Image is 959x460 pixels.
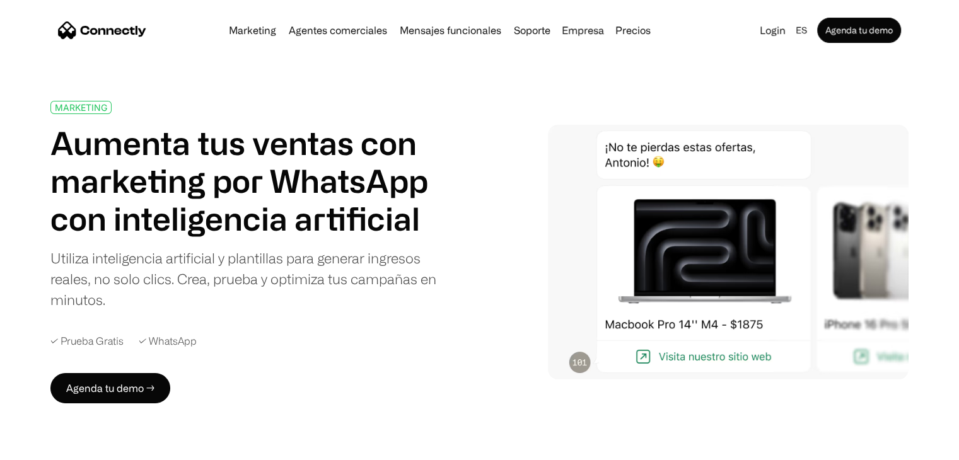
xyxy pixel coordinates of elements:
ul: Language list [25,438,76,456]
div: ✓ WhatsApp [139,335,197,347]
div: es [791,21,815,39]
div: Empresa [558,21,608,39]
div: Empresa [562,21,604,39]
a: home [58,21,146,40]
a: Agenda tu demo → [50,373,170,403]
div: es [796,21,807,39]
a: Precios [610,25,656,35]
div: MARKETING [55,103,107,112]
a: Agentes comerciales [284,25,392,35]
a: Mensajes funcionales [395,25,506,35]
a: Agenda tu demo [817,18,901,43]
h1: Aumenta tus ventas con marketing por WhatsApp con inteligencia artificial [50,124,440,238]
a: Marketing [224,25,281,35]
aside: Language selected: Español [13,437,76,456]
div: Utiliza inteligencia artificial y plantillas para generar ingresos reales, no solo clics. Crea, p... [50,248,440,310]
a: Soporte [509,25,555,35]
a: Login [755,21,791,39]
div: ✓ Prueba Gratis [50,335,124,347]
